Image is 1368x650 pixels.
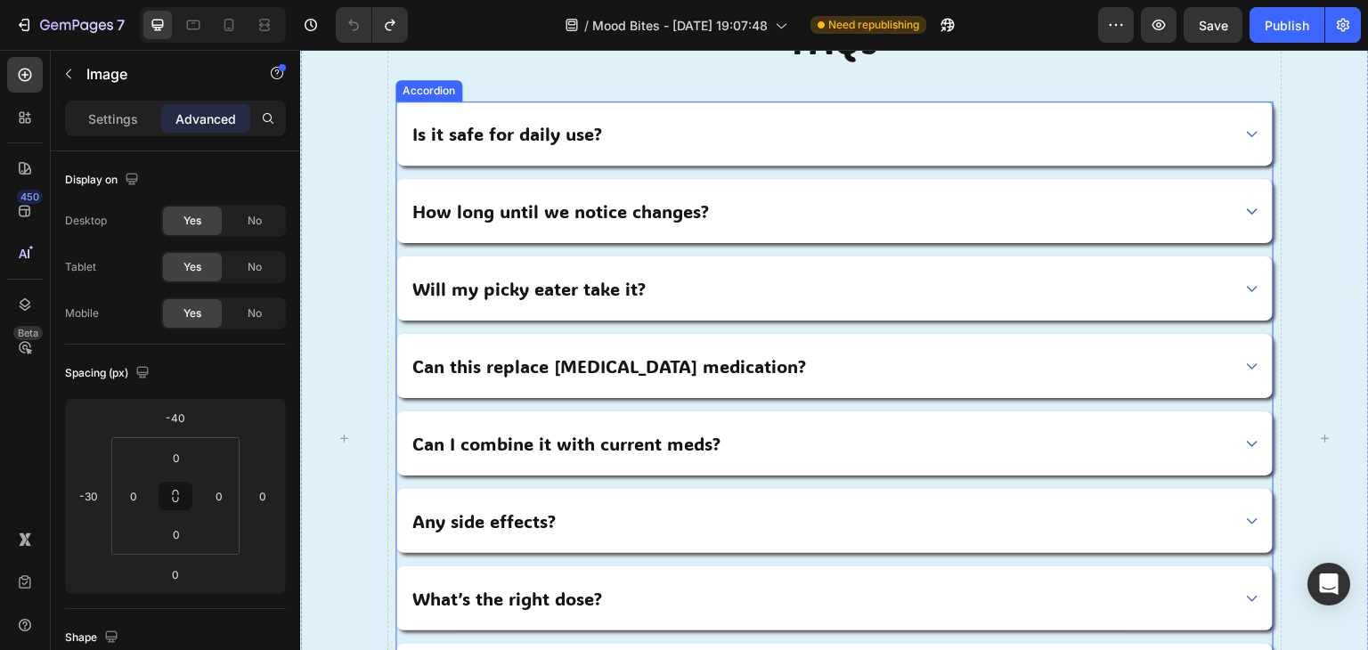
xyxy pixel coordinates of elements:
[159,521,194,548] input: 0px
[65,362,153,386] div: Spacing (px)
[13,326,43,340] div: Beta
[300,50,1368,650] iframe: Design area
[65,626,122,650] div: Shape
[7,7,133,43] button: 7
[120,483,147,509] input: 0px
[1199,18,1228,33] span: Save
[183,213,201,229] span: Yes
[65,168,142,192] div: Display on
[828,17,919,33] span: Need republishing
[75,483,102,509] input: -30
[1250,7,1324,43] button: Publish
[65,259,96,275] div: Tablet
[86,63,238,85] p: Image
[206,483,232,509] input: 0px
[248,213,262,229] span: No
[175,110,236,128] p: Advanced
[248,305,262,321] span: No
[336,7,408,43] div: Undo/Redo
[158,561,193,588] input: 0
[159,444,194,471] input: 0px
[1265,16,1309,35] div: Publish
[117,14,125,36] p: 7
[248,259,262,275] span: No
[592,16,768,35] span: Mood Bites - [DATE] 19:07:48
[65,213,107,229] div: Desktop
[249,483,276,509] input: 0
[17,190,43,204] div: 450
[183,259,201,275] span: Yes
[183,305,201,321] span: Yes
[88,110,138,128] p: Settings
[1307,563,1350,605] div: Open Intercom Messenger
[158,404,193,431] input: -40
[584,16,589,35] span: /
[1184,7,1242,43] button: Save
[65,305,99,321] div: Mobile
